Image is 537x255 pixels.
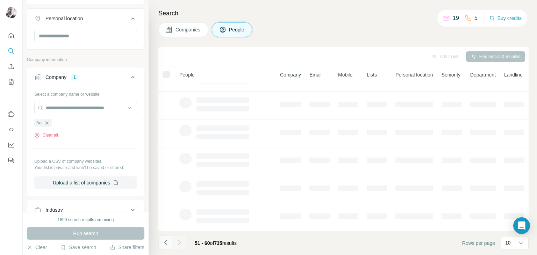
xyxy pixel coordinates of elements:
[489,13,522,23] button: Buy credits
[214,240,222,246] span: 735
[513,217,530,234] div: Open Intercom Messenger
[60,244,96,251] button: Save search
[6,154,17,167] button: Feedback
[280,71,301,78] span: Company
[338,71,352,78] span: Mobile
[453,14,459,22] p: 19
[179,71,195,78] span: People
[195,240,237,246] span: results
[27,10,144,30] button: Personal location
[195,240,210,246] span: 51 - 60
[6,139,17,151] button: Dashboard
[6,75,17,88] button: My lists
[6,108,17,121] button: Use Surfe on LinkedIn
[158,8,529,18] h4: Search
[27,202,144,218] button: Industry
[6,7,17,18] img: Avatar
[6,45,17,57] button: Search
[474,14,478,22] p: 5
[45,206,63,213] div: Industry
[367,71,377,78] span: Lists
[462,240,495,247] span: Rows per page
[27,57,144,63] p: Company information
[505,239,511,246] p: 10
[395,71,433,78] span: Personal location
[6,29,17,42] button: Quick start
[309,71,322,78] span: Email
[36,120,43,126] span: Aat
[34,165,137,171] p: Your list is private and won't be saved or shared.
[6,60,17,73] button: Enrich CSV
[110,244,144,251] button: Share filters
[442,71,460,78] span: Seniority
[504,71,523,78] span: Landline
[34,132,58,138] button: Clear all
[34,158,137,165] p: Upload a CSV of company websites.
[34,176,137,189] button: Upload a list of companies
[176,26,201,33] span: Companies
[34,88,137,97] div: Select a company name or website
[6,123,17,136] button: Use Surfe API
[470,71,496,78] span: Department
[27,244,47,251] button: Clear
[27,69,144,88] button: Company1
[158,235,172,249] button: Navigate to previous page
[45,15,83,22] div: Personal location
[45,74,66,81] div: Company
[71,74,79,80] div: 1
[229,26,245,33] span: People
[210,240,214,246] span: of
[58,217,114,223] div: 1890 search results remaining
